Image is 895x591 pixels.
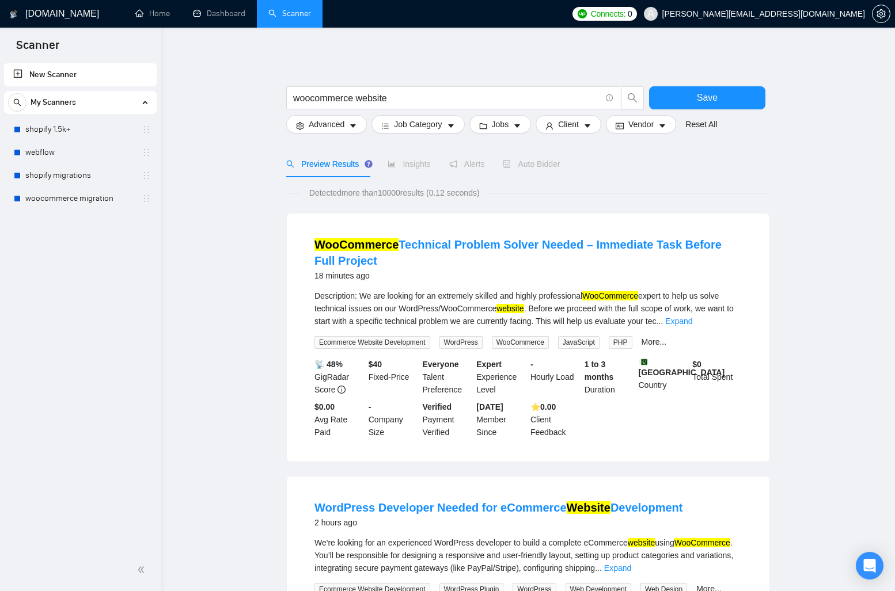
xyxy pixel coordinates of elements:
span: info-circle [337,386,346,394]
span: setting [873,9,890,18]
div: Company Size [366,401,420,439]
div: 2 hours ago [314,516,683,529]
span: ... [656,317,663,326]
div: Open Intercom Messenger [856,552,883,579]
div: Payment Verified [420,401,475,439]
b: - [369,402,371,411]
b: $0.00 [314,402,335,411]
a: searchScanner [268,9,311,18]
span: notification [449,160,457,168]
span: Alerts [449,159,485,169]
span: idcard [616,121,624,130]
b: ⭐️ 0.00 [530,402,556,411]
span: Client [558,118,579,131]
b: 1 to 3 months [585,360,614,382]
span: Advanced [309,118,344,131]
li: My Scanners [4,91,157,210]
div: GigRadar Score [312,358,366,396]
span: holder [142,171,151,180]
span: Preview Results [286,159,369,169]
span: user [545,121,553,130]
button: barsJob Categorycaret-down [371,115,464,134]
span: PHP [609,336,632,349]
mark: WooCommerce [314,238,399,251]
span: info-circle [606,94,613,102]
mark: website [628,538,655,547]
a: Expand [604,563,631,573]
a: shopify migrations [25,164,135,187]
span: setting [296,121,304,130]
a: New Scanner [13,63,147,86]
span: folder [479,121,487,130]
span: holder [142,148,151,157]
button: search [8,93,26,112]
span: caret-down [583,121,591,130]
mark: website [496,304,524,313]
span: Ecommerce Website Development [314,336,430,349]
b: Expert [476,360,502,369]
span: holder [142,125,151,134]
button: search [621,86,644,109]
input: Search Freelance Jobs... [293,91,601,105]
span: area-chart [388,160,396,168]
div: Member Since [474,401,528,439]
a: shopify 1.5k+ [25,118,135,141]
a: dashboardDashboard [193,9,245,18]
span: Jobs [492,118,509,131]
span: double-left [137,564,149,575]
b: 📡 48% [314,360,343,369]
span: Auto Bidder [503,159,560,169]
span: user [647,10,655,18]
div: Country [636,358,691,396]
img: upwork-logo.png [578,9,587,18]
span: Insights [388,159,430,169]
mark: WooCommerce [674,538,730,547]
a: More... [642,337,667,346]
div: Total Spent [690,358,744,396]
b: $ 40 [369,360,382,369]
a: WooCommerceTechnical Problem Solver Needed – Immediate Task Before Full Project [314,238,722,267]
a: setting [872,9,890,18]
div: Hourly Load [528,358,582,396]
span: 0 [628,7,632,20]
div: Avg Rate Paid [312,401,366,439]
b: [DATE] [476,402,503,411]
span: search [286,160,294,168]
button: Save [649,86,765,109]
b: - [530,360,533,369]
div: Experience Level [474,358,528,396]
a: webflow [25,141,135,164]
div: Tooltip anchor [363,159,374,169]
b: Everyone [423,360,459,369]
span: search [621,93,643,103]
span: caret-down [513,121,521,130]
span: WordPress [439,336,483,349]
button: settingAdvancedcaret-down [286,115,367,134]
li: New Scanner [4,63,157,86]
a: woocommerce migration [25,187,135,210]
b: Verified [423,402,452,411]
span: Connects: [591,7,625,20]
mark: WooCommerce [582,291,638,300]
img: 🇵🇰 [639,358,647,366]
b: [GEOGRAPHIC_DATA] [639,358,725,377]
div: We're looking for an experienced WordPress developer to build a complete eCommerce using . You’ll... [314,536,742,574]
span: Scanner [7,37,69,61]
span: caret-down [658,121,666,130]
span: Save [697,90,718,105]
div: Talent Preference [420,358,475,396]
span: WooCommerce [492,336,549,349]
div: 18 minutes ago [314,269,742,283]
span: bars [381,121,389,130]
div: Duration [582,358,636,396]
b: $ 0 [692,360,701,369]
button: idcardVendorcaret-down [606,115,676,134]
button: userClientcaret-down [536,115,601,134]
span: Detected more than 10000 results (0.12 seconds) [301,186,488,199]
span: Job Category [394,118,442,131]
span: caret-down [349,121,357,130]
a: Expand [665,317,692,326]
span: ... [595,563,602,573]
span: JavaScript [558,336,600,349]
span: robot [503,160,511,168]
